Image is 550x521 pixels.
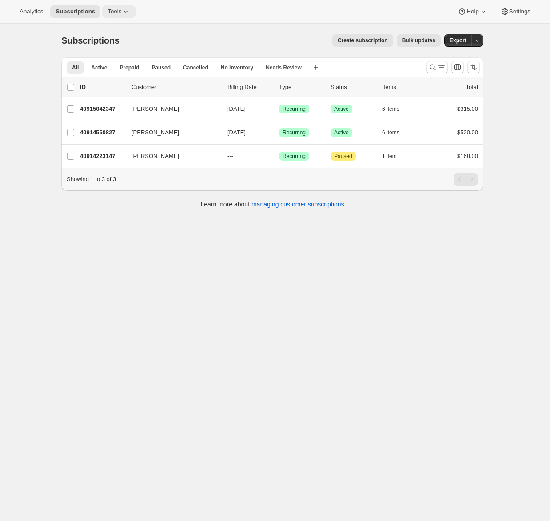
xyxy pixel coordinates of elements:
[457,153,478,159] span: $168.00
[283,153,306,160] span: Recurring
[80,152,124,161] p: 40914223147
[80,150,478,162] div: 40914223147[PERSON_NAME]---SuccessRecurringAttentionPaused1 item$168.00
[283,129,306,136] span: Recurring
[509,8,530,15] span: Settings
[334,105,349,113] span: Active
[382,153,397,160] span: 1 item
[80,128,124,137] p: 40914550827
[126,125,215,140] button: [PERSON_NAME]
[452,5,493,18] button: Help
[183,64,208,71] span: Cancelled
[495,5,536,18] button: Settings
[382,129,399,136] span: 6 items
[382,83,426,92] div: Items
[227,153,233,159] span: ---
[56,8,95,15] span: Subscriptions
[227,129,246,136] span: [DATE]
[283,105,306,113] span: Recurring
[91,64,107,71] span: Active
[332,34,393,47] button: Create subscription
[80,103,478,115] div: 40915042347[PERSON_NAME][DATE]SuccessRecurringSuccessActive6 items$315.00
[334,153,352,160] span: Paused
[426,61,448,73] button: Search and filter results
[451,61,464,73] button: Customize table column order and visibility
[444,34,472,47] button: Export
[132,83,220,92] p: Customer
[132,105,179,113] span: [PERSON_NAME]
[61,36,120,45] span: Subscriptions
[466,8,478,15] span: Help
[20,8,43,15] span: Analytics
[102,5,136,18] button: Tools
[397,34,441,47] button: Bulk updates
[108,8,121,15] span: Tools
[466,83,478,92] p: Total
[132,152,179,161] span: [PERSON_NAME]
[227,105,246,112] span: [DATE]
[14,5,48,18] button: Analytics
[279,83,323,92] div: Type
[120,64,139,71] span: Prepaid
[151,64,171,71] span: Paused
[126,149,215,163] button: [PERSON_NAME]
[251,201,344,208] a: managing customer subscriptions
[382,103,409,115] button: 6 items
[266,64,302,71] span: Needs Review
[221,64,253,71] span: No inventory
[454,173,478,186] nav: Pagination
[80,126,478,139] div: 40914550827[PERSON_NAME][DATE]SuccessRecurringSuccessActive6 items$520.00
[457,105,478,112] span: $315.00
[227,83,272,92] p: Billing Date
[201,200,344,209] p: Learn more about
[126,102,215,116] button: [PERSON_NAME]
[331,83,375,92] p: Status
[457,129,478,136] span: $520.00
[132,128,179,137] span: [PERSON_NAME]
[80,83,478,92] div: IDCustomerBilling DateTypeStatusItemsTotal
[382,150,407,162] button: 1 item
[72,64,79,71] span: All
[67,175,116,184] p: Showing 1 to 3 of 3
[450,37,466,44] span: Export
[382,105,399,113] span: 6 items
[80,105,124,113] p: 40915042347
[467,61,480,73] button: Sort the results
[402,37,435,44] span: Bulk updates
[334,129,349,136] span: Active
[80,83,124,92] p: ID
[338,37,388,44] span: Create subscription
[382,126,409,139] button: 6 items
[309,61,323,74] button: Create new view
[50,5,100,18] button: Subscriptions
